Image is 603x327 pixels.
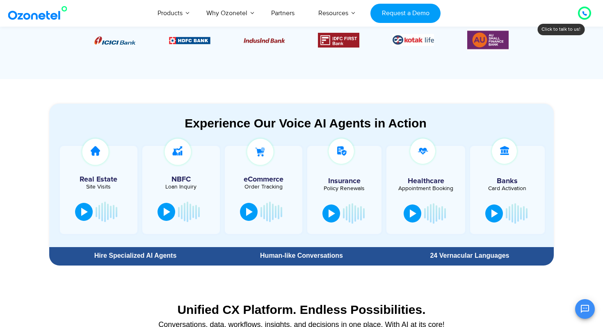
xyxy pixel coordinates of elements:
[222,252,381,259] div: Human-like Conversations
[318,33,359,48] img: Picture12.png
[94,29,509,51] div: Image Carousel
[370,4,441,23] a: Request a Demo
[393,177,459,185] h5: Healthcare
[393,186,459,191] div: Appointment Booking
[57,116,554,130] div: Experience Our Voice AI Agents in Action
[575,299,595,319] button: Open chat
[64,176,133,183] h5: Real Estate
[311,177,378,185] h5: Insurance
[64,184,133,190] div: Site Visits
[229,184,298,190] div: Order Tracking
[311,186,378,191] div: Policy Renewals
[467,29,509,51] img: Picture13.png
[467,29,509,51] div: 6 / 6
[318,33,359,48] div: 4 / 6
[244,38,285,43] img: Picture10.png
[94,35,136,45] div: 1 / 6
[146,176,216,183] h5: NBFC
[244,35,285,45] div: 3 / 6
[474,186,541,191] div: Card Activation
[169,35,210,45] div: 2 / 6
[393,34,434,46] img: Picture26.jpg
[53,252,217,259] div: Hire Specialized AI Agents
[390,252,550,259] div: 24 Vernacular Languages
[94,36,136,45] img: Picture8.png
[53,302,550,317] div: Unified CX Platform. Endless Possibilities.
[229,176,298,183] h5: eCommerce
[169,37,210,44] img: Picture9.png
[393,34,434,46] div: 5 / 6
[474,177,541,185] h5: Banks
[146,184,216,190] div: Loan Inquiry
